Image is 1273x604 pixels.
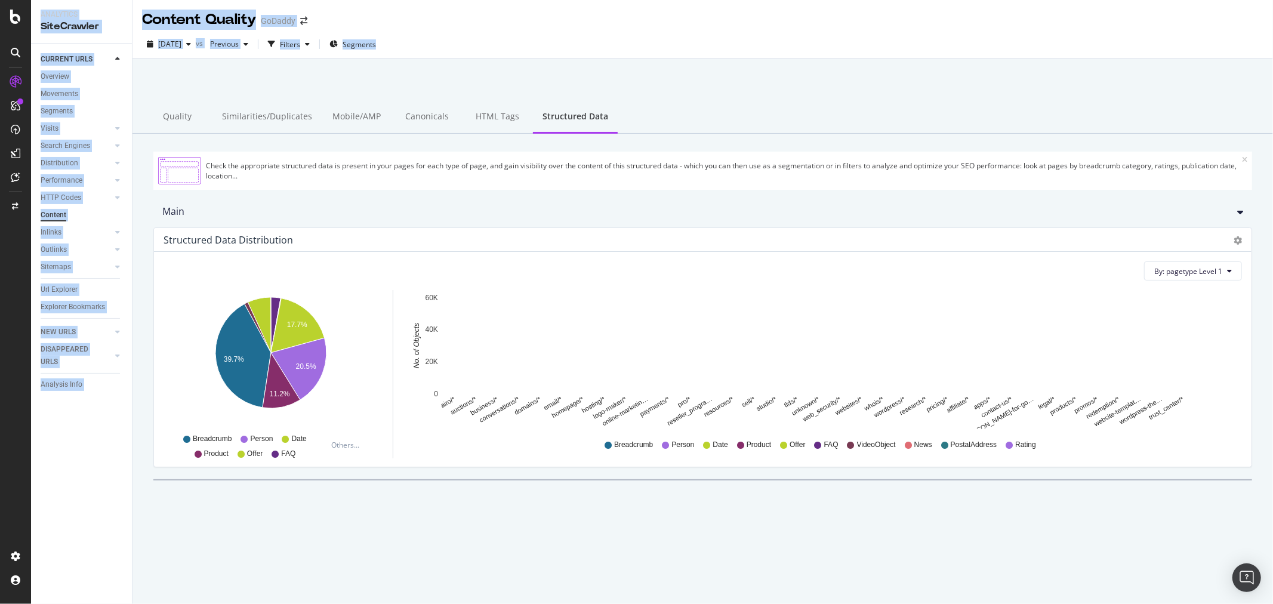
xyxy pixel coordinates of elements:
text: websites/* [833,395,864,417]
text: homepage/* [550,395,585,419]
div: Quality [142,101,212,134]
a: Movements [41,88,124,100]
a: Outlinks [41,244,112,256]
div: Outlinks [41,244,67,256]
span: PostalAddress [951,440,997,450]
span: Offer [247,449,263,459]
a: Performance [41,174,112,187]
text: contact-us/* [980,395,1014,419]
svg: A chart. [167,290,375,429]
span: FAQ [281,449,295,459]
div: Segments [41,105,73,118]
text: resources/* [702,395,735,418]
a: Explorer Bookmarks [41,301,124,313]
div: Overview [41,70,69,83]
div: gear [1234,236,1242,245]
text: affiliate/* [945,395,971,414]
a: NEW URLS [41,326,112,338]
span: Breadcrumb [193,434,232,444]
div: HTML Tags [463,101,533,134]
svg: A chart. [408,290,1242,429]
div: Check the appropriate structured data is present in your pages for each type of page, and gain vi... [206,161,1242,181]
span: Rating [1015,440,1036,450]
div: Others... [331,440,365,450]
text: hosting/* [581,395,607,414]
text: trust_center/* [1148,395,1185,421]
text: 20K [426,358,438,366]
a: Distribution [41,157,112,170]
span: Person [671,440,694,450]
text: apps/* [972,395,992,411]
div: SiteCrawler [41,20,122,33]
span: 2025 Oct. 5th [158,39,181,49]
a: HTTP Codes [41,192,112,204]
button: Previous [205,35,253,54]
div: NEW URLS [41,326,76,338]
text: domains/* [513,395,543,416]
button: [DATE] [142,35,196,54]
text: email/* [543,395,564,412]
a: CURRENT URLS [41,53,112,66]
text: web_security/* [801,395,842,423]
text: business/* [469,395,500,417]
text: wordpress/* [872,395,907,419]
button: Filters [263,35,315,54]
div: Open Intercom Messenger [1232,563,1261,592]
span: Product [204,449,229,459]
text: 0 [434,390,438,398]
text: sell/* [741,395,757,409]
div: Filters [280,39,300,50]
div: CURRENT URLS [41,53,93,66]
text: research/* [898,395,928,417]
span: FAQ [824,440,839,450]
div: arrow-right-arrow-left [300,17,307,25]
a: Sitemaps [41,261,112,273]
button: By: pagetype Level 1 [1144,261,1242,281]
text: 11.2% [270,390,290,398]
div: Sitemaps [41,261,71,273]
div: Explorer Bookmarks [41,301,105,313]
a: Content [41,209,124,221]
text: products/* [1049,395,1078,417]
div: Analysis Info [41,378,82,391]
div: Url Explorer [41,283,78,296]
div: Structured Data Distribution [164,234,293,246]
div: DISAPPEARED URLS [41,343,101,368]
text: pricing/* [925,395,950,414]
a: Url Explorer [41,283,124,296]
div: Content [41,209,66,221]
div: Analytics [41,10,122,20]
div: Similarities/Duplicates [212,101,322,134]
text: auctions/* [449,395,477,416]
text: legal/* [1037,395,1057,411]
div: Content Quality [142,10,256,30]
span: News [914,440,932,450]
text: conversations/* [478,395,521,424]
span: By: pagetype Level 1 [1154,266,1222,276]
text: promos/* [1073,395,1100,415]
text: 60K [426,294,438,302]
div: Visits [41,122,58,135]
div: Main [162,205,184,218]
div: Movements [41,88,78,100]
text: whois/* [862,395,885,412]
div: Distribution [41,157,78,170]
text: pro/* [676,395,692,408]
span: Date [292,434,307,444]
span: Offer [790,440,805,450]
text: 20.5% [296,362,316,371]
text: studio/* [755,395,778,412]
text: logo-maker/* [592,395,628,420]
a: Overview [41,70,124,83]
text: airo/* [439,395,457,409]
a: Segments [41,105,124,118]
button: Segments [325,35,381,54]
text: No. of Objects [412,323,421,368]
div: Structured Data [533,101,618,134]
img: Structured Data [158,156,201,185]
div: GoDaddy [261,15,295,27]
div: Mobile/AMP [322,101,392,134]
a: Analysis Info [41,378,124,391]
a: Search Engines [41,140,112,152]
text: tlds/* [783,395,800,409]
